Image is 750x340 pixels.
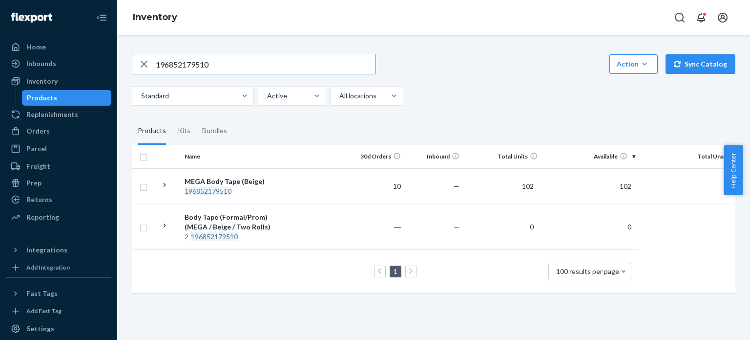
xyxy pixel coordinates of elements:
[6,73,111,89] a: Inventory
[26,324,54,334] div: Settings
[346,145,405,168] th: 30d Orders
[556,267,619,275] span: 100 results per page
[92,8,111,27] button: Close Navigation
[178,117,190,145] div: Kits
[346,168,405,204] td: 10
[26,195,52,204] div: Returns
[617,59,650,69] div: Action
[26,59,56,68] div: Inbounds
[6,192,111,207] a: Returns
[22,90,112,106] a: Products
[156,54,375,74] input: Search inventory by name or sku
[26,307,62,315] div: Add Fast Tag
[6,305,111,317] a: Add Fast Tag
[6,321,111,337] a: Settings
[6,242,111,258] button: Integrations
[6,107,111,122] a: Replenishments
[266,91,267,101] input: Active
[454,182,459,190] span: —
[26,161,50,171] div: Freight
[616,182,635,190] span: 102
[185,232,287,242] div: 2-
[6,56,111,71] a: Inbounds
[454,223,459,231] span: —
[666,54,735,74] button: Sync Catalog
[26,110,78,119] div: Replenishments
[463,145,542,168] th: Total Units
[713,8,732,27] button: Open account menu
[138,117,166,145] div: Products
[346,204,405,249] td: ―
[6,262,111,273] a: Add Integration
[26,144,47,154] div: Parcel
[670,8,689,27] button: Open Search Box
[26,245,67,255] div: Integrations
[133,12,177,23] a: Inventory
[338,91,339,101] input: All locations
[691,8,711,27] button: Open notifications
[26,76,58,86] div: Inventory
[26,126,50,136] div: Orders
[6,209,111,225] a: Reporting
[609,54,658,74] button: Action
[6,141,111,157] a: Parcel
[392,267,399,275] a: Page 1 is your current page
[185,177,287,186] div: MEGA Body Tape (Beige)
[6,159,111,174] a: Freight
[185,212,287,232] div: Body Tape (Formal/Prom) (MEGA / Beige / Two Rolls)
[624,223,635,231] span: 0
[26,42,46,52] div: Home
[6,175,111,191] a: Prep
[542,145,639,168] th: Available
[724,145,743,195] button: Help Center
[27,93,57,103] div: Products
[6,123,111,139] a: Orders
[185,187,231,195] em: 196852179510
[125,3,185,32] ol: breadcrumbs
[26,263,70,272] div: Add Integration
[6,39,111,55] a: Home
[518,182,538,190] span: 102
[11,13,52,23] img: Flexport logo
[191,232,238,241] em: 196852179510
[26,178,42,188] div: Prep
[26,212,59,222] div: Reporting
[6,286,111,301] button: Fast Tags
[140,91,141,101] input: Standard
[526,223,538,231] span: 0
[181,145,291,168] th: Name
[26,289,58,298] div: Fast Tags
[405,145,463,168] th: Inbound
[202,117,227,145] div: Bundles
